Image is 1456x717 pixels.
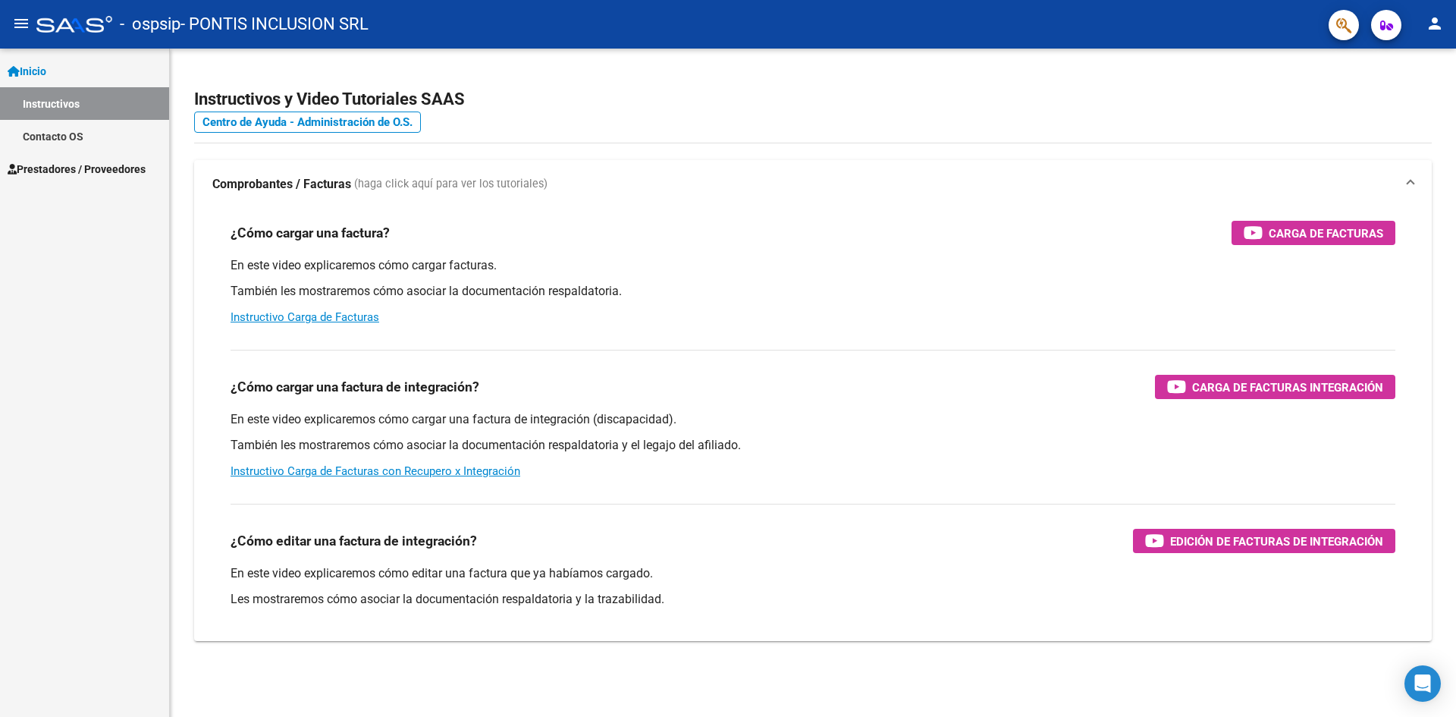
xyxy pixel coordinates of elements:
span: (haga click aquí para ver los tutoriales) [354,176,548,193]
p: En este video explicaremos cómo editar una factura que ya habíamos cargado. [231,565,1395,582]
p: En este video explicaremos cómo cargar una factura de integración (discapacidad). [231,411,1395,428]
p: También les mostraremos cómo asociar la documentación respaldatoria. [231,283,1395,300]
mat-icon: person [1426,14,1444,33]
span: - PONTIS INCLUSION SRL [180,8,369,41]
div: Comprobantes / Facturas (haga click aquí para ver los tutoriales) [194,209,1432,641]
span: - ospsip [120,8,180,41]
h3: ¿Cómo cargar una factura? [231,222,390,244]
span: Carga de Facturas Integración [1192,378,1383,397]
strong: Comprobantes / Facturas [212,176,351,193]
mat-icon: menu [12,14,30,33]
button: Carga de Facturas Integración [1155,375,1395,399]
button: Carga de Facturas [1232,221,1395,245]
h2: Instructivos y Video Tutoriales SAAS [194,85,1432,114]
h3: ¿Cómo editar una factura de integración? [231,530,477,552]
span: Carga de Facturas [1269,224,1383,243]
a: Instructivo Carga de Facturas [231,310,379,324]
span: Prestadores / Proveedores [8,161,146,178]
span: Edición de Facturas de integración [1170,532,1383,551]
p: En este video explicaremos cómo cargar facturas. [231,257,1395,274]
div: Open Intercom Messenger [1404,665,1441,702]
h3: ¿Cómo cargar una factura de integración? [231,376,479,398]
a: Instructivo Carga de Facturas con Recupero x Integración [231,464,520,478]
span: Inicio [8,63,46,80]
p: Les mostraremos cómo asociar la documentación respaldatoria y la trazabilidad. [231,591,1395,608]
a: Centro de Ayuda - Administración de O.S. [194,112,421,133]
mat-expansion-panel-header: Comprobantes / Facturas (haga click aquí para ver los tutoriales) [194,160,1432,209]
button: Edición de Facturas de integración [1133,529,1395,553]
p: También les mostraremos cómo asociar la documentación respaldatoria y el legajo del afiliado. [231,437,1395,454]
